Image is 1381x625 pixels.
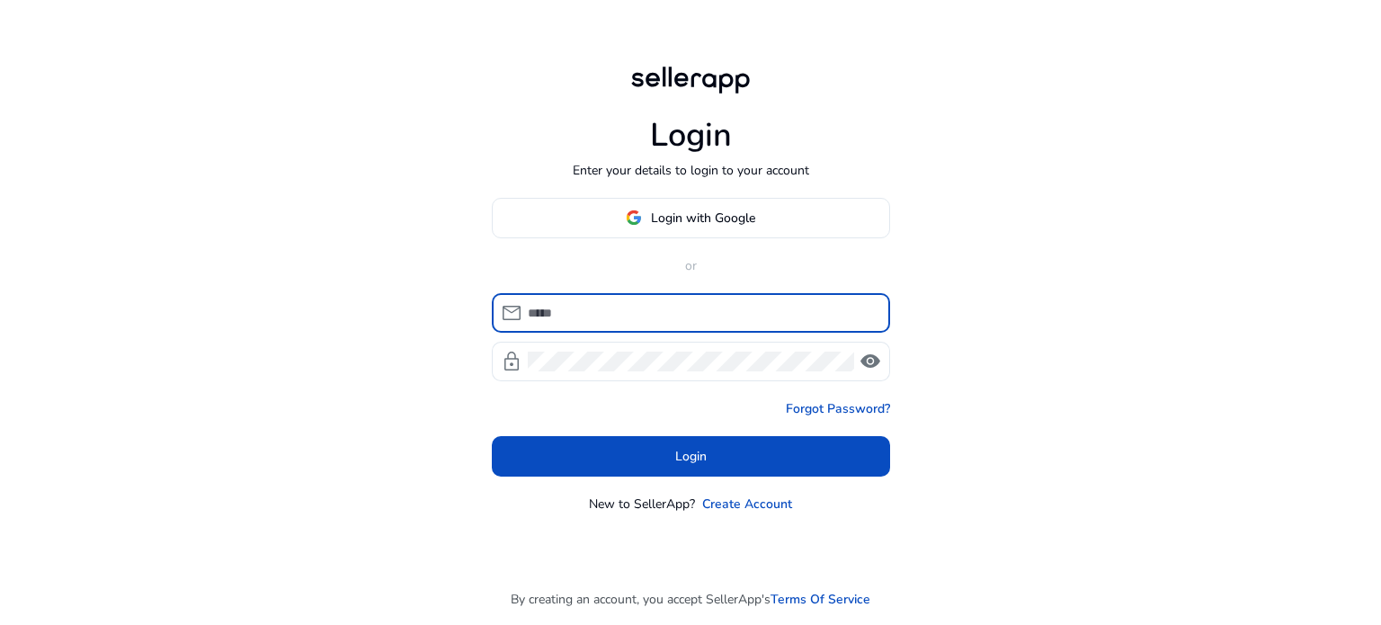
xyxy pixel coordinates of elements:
[771,590,870,609] a: Terms Of Service
[651,209,755,228] span: Login with Google
[589,495,695,513] p: New to SellerApp?
[492,436,890,477] button: Login
[573,161,809,180] p: Enter your details to login to your account
[492,198,890,238] button: Login with Google
[650,116,732,155] h1: Login
[702,495,792,513] a: Create Account
[501,351,522,372] span: lock
[786,399,890,418] a: Forgot Password?
[501,302,522,324] span: mail
[860,351,881,372] span: visibility
[626,210,642,226] img: google-logo.svg
[675,447,707,466] span: Login
[492,256,890,275] p: or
